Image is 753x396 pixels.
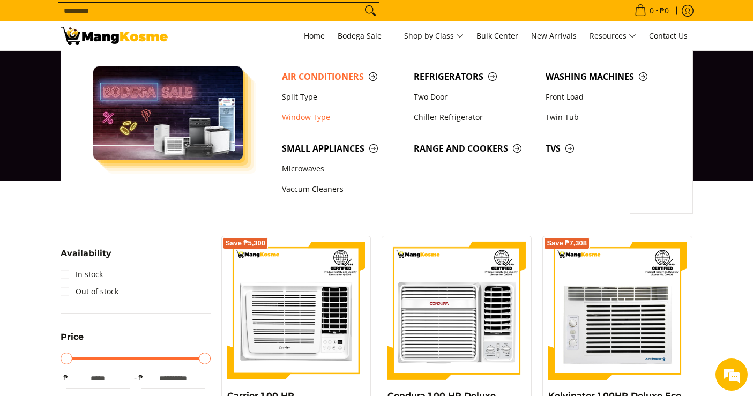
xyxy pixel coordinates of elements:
[227,242,366,380] img: Carrier 1.00 HP Remote Window-Type Compact Inverter Air Conditioner (Premium)
[540,66,672,87] a: Washing Machines
[531,31,577,41] span: New Arrivals
[404,29,464,43] span: Shop by Class
[526,21,582,50] a: New Arrivals
[304,31,325,41] span: Home
[277,159,408,179] a: Microwaves
[299,21,330,50] a: Home
[414,142,535,155] span: Range and Cookers
[408,107,540,128] a: Chiller Refrigerator
[277,180,408,200] a: Vaccum Cleaners
[61,249,111,266] summary: Open
[408,138,540,159] a: Range and Cookers
[136,372,146,383] span: ₱
[584,21,642,50] a: Resources
[408,87,540,107] a: Two Door
[61,27,168,45] img: Bodega Sale Aircon l Mang Kosme: Home Appliances Warehouse Sale Window Type
[658,7,670,14] span: ₱0
[332,21,397,50] a: Bodega Sale
[61,266,103,283] a: In stock
[644,21,693,50] a: Contact Us
[282,142,403,155] span: Small Appliances
[277,66,408,87] a: Air Conditioners
[548,242,687,380] img: Kelvinator 1.00HP Deluxe Eco Window-Type, Non-Inverter Air Conditioner (Class A)
[546,142,667,155] span: TVs
[399,21,469,50] a: Shop by Class
[61,249,111,258] span: Availability
[178,21,693,50] nav: Main Menu
[540,138,672,159] a: TVs
[362,3,379,19] button: Search
[547,240,587,246] span: Save ₱7,308
[590,29,636,43] span: Resources
[277,138,408,159] a: Small Appliances
[61,333,84,341] span: Price
[540,107,672,128] a: Twin Tub
[649,31,688,41] span: Contact Us
[408,66,540,87] a: Refrigerators
[61,372,71,383] span: ₱
[277,87,408,107] a: Split Type
[414,70,535,84] span: Refrigerators
[338,29,391,43] span: Bodega Sale
[93,66,243,160] img: Bodega Sale
[282,70,403,84] span: Air Conditioners
[631,5,672,17] span: •
[61,333,84,349] summary: Open
[387,242,526,380] img: Condura 1.00 HP Deluxe 6X Series, Window-Type Air Conditioner (Premium)
[226,240,266,246] span: Save ₱5,300
[476,31,518,41] span: Bulk Center
[277,107,408,128] a: Window Type
[540,87,672,107] a: Front Load
[546,70,667,84] span: Washing Machines
[471,21,524,50] a: Bulk Center
[61,283,118,300] a: Out of stock
[648,7,655,14] span: 0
